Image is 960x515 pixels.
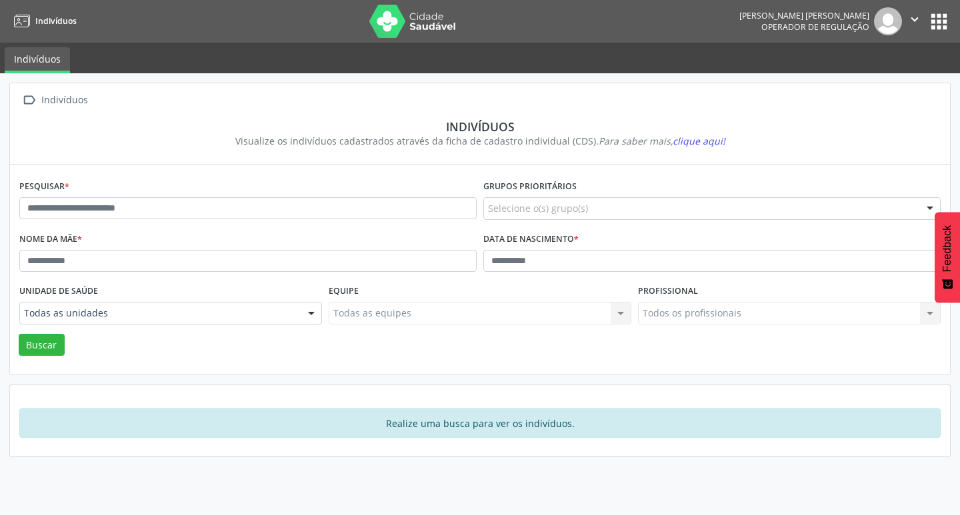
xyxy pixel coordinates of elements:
[874,7,902,35] img: img
[941,225,953,272] span: Feedback
[902,7,927,35] button: 
[24,306,295,320] span: Todas as unidades
[39,91,90,110] div: Indivíduos
[19,334,65,356] button: Buscar
[9,10,77,32] a: Indivíduos
[329,281,359,302] label: Equipe
[19,408,941,438] div: Realize uma busca para ver os indivíduos.
[907,12,922,27] i: 
[5,47,70,73] a: Indivíduos
[935,212,960,302] button: Feedback - Mostrar pesquisa
[927,10,951,33] button: apps
[739,10,869,21] div: [PERSON_NAME] [PERSON_NAME]
[488,201,588,215] span: Selecione o(s) grupo(s)
[761,21,869,33] span: Operador de regulação
[19,229,82,250] label: Nome da mãe
[19,91,39,110] i: 
[483,229,579,250] label: Data de nascimento
[29,119,931,134] div: Indivíduos
[29,134,931,148] div: Visualize os indivíduos cadastrados através da ficha de cadastro individual (CDS).
[673,135,725,147] span: clique aqui!
[483,177,577,197] label: Grupos prioritários
[599,135,725,147] i: Para saber mais,
[35,15,77,27] span: Indivíduos
[19,91,90,110] a:  Indivíduos
[638,281,698,302] label: Profissional
[19,281,98,302] label: Unidade de saúde
[19,177,69,197] label: Pesquisar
